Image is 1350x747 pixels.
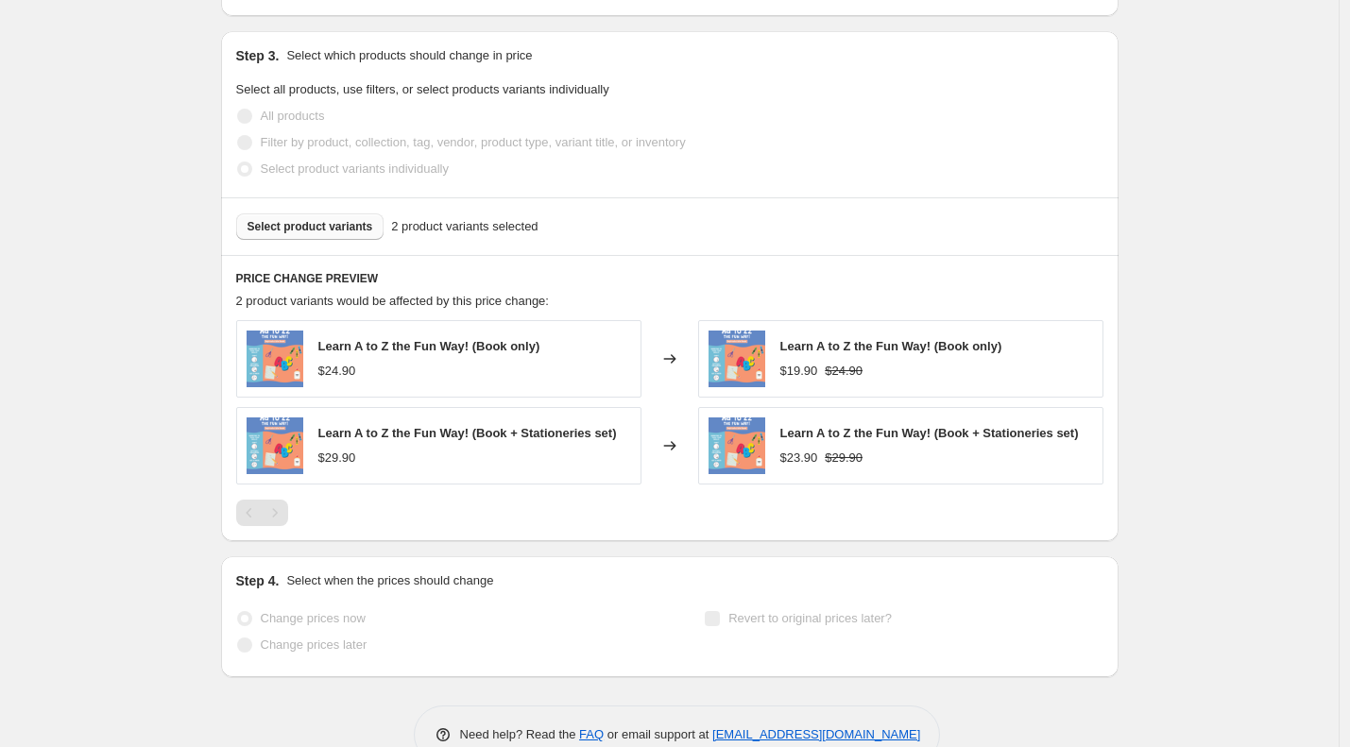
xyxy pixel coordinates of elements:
p: Select when the prices should change [286,571,493,590]
span: 2 product variants selected [391,217,538,236]
span: Change prices now [261,611,366,625]
strike: $29.90 [825,449,863,467]
div: $23.90 [780,449,818,467]
h6: PRICE CHANGE PREVIEW [236,271,1103,286]
span: Change prices later [261,637,367,652]
nav: Pagination [236,500,288,526]
span: Learn A to Z the Fun Way! (Book + Stationeries set) [318,426,617,440]
img: AatoZzbookcover_80x.png [709,417,765,474]
span: 2 product variants would be affected by this price change: [236,294,549,308]
h2: Step 4. [236,571,280,590]
p: Select which products should change in price [286,46,532,65]
span: Filter by product, collection, tag, vendor, product type, variant title, or inventory [261,135,686,149]
img: AatoZzbookcover_80x.png [709,331,765,387]
div: $29.90 [318,449,356,467]
span: or email support at [604,727,712,741]
span: All products [261,109,325,123]
span: Select product variants individually [261,161,449,176]
h2: Step 3. [236,46,280,65]
span: Learn A to Z the Fun Way! (Book only) [318,339,540,353]
a: FAQ [579,727,604,741]
img: AatoZzbookcover_80x.png [247,417,303,474]
span: Select all products, use filters, or select products variants individually [236,82,609,96]
span: Learn A to Z the Fun Way! (Book + Stationeries set) [780,426,1079,440]
img: AatoZzbookcover_80x.png [247,331,303,387]
div: $19.90 [780,362,818,381]
span: Revert to original prices later? [728,611,892,625]
span: Learn A to Z the Fun Way! (Book only) [780,339,1002,353]
a: [EMAIL_ADDRESS][DOMAIN_NAME] [712,727,920,741]
strike: $24.90 [825,362,863,381]
span: Need help? Read the [460,727,580,741]
div: $24.90 [318,362,356,381]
